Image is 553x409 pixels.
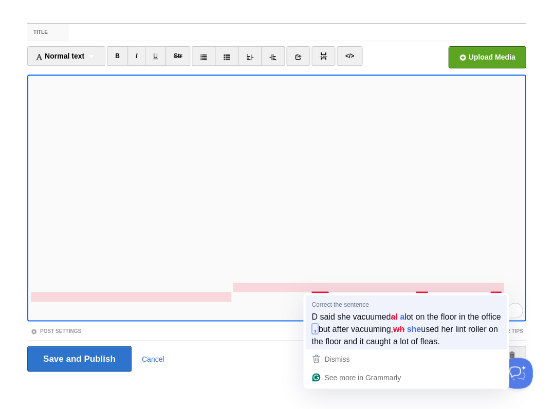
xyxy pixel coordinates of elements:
[107,46,128,66] a: B
[502,358,532,388] iframe: Help Scout Beacon - Open
[27,24,69,41] label: Title
[30,328,81,333] a: Post Settings
[174,52,182,60] del: Str
[127,46,145,66] a: I
[320,52,327,60] img: pagebreak-icon.png
[337,46,362,66] a: </>
[165,46,191,66] a: Str
[35,52,84,60] span: Normal text
[27,346,132,371] input: Save and Publish
[142,355,164,363] a: Cancel
[145,46,166,66] a: U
